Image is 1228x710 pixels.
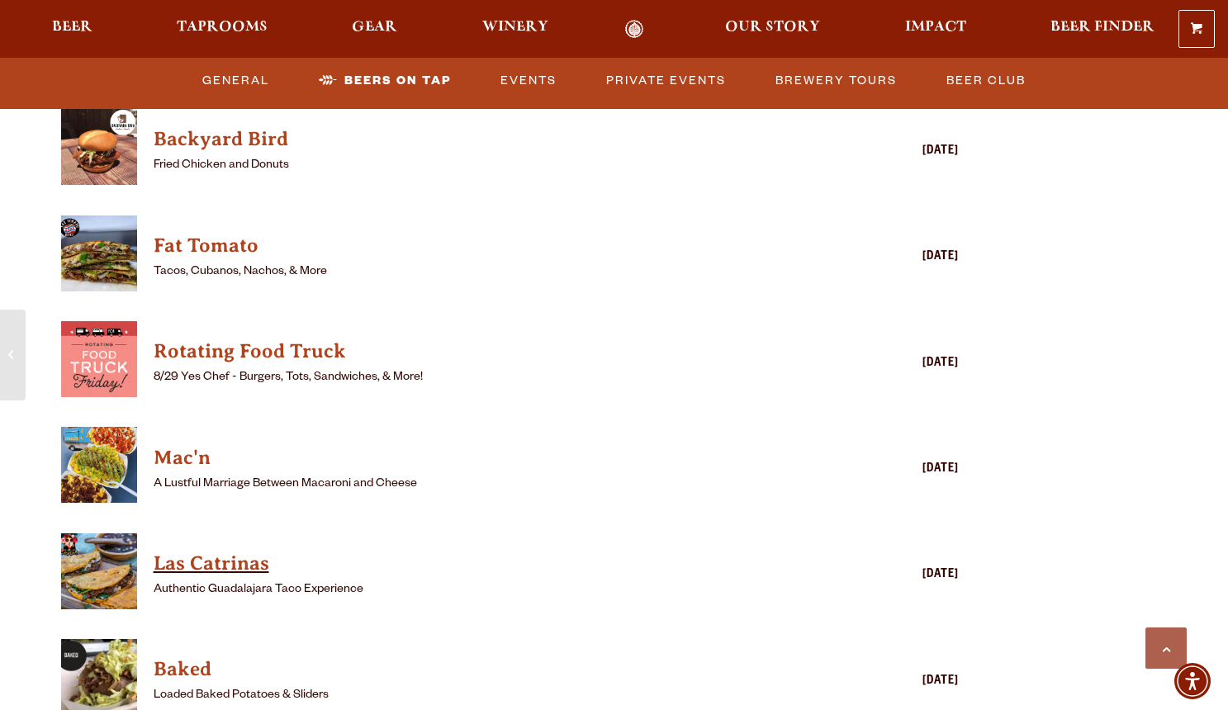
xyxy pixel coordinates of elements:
p: Authentic Guadalajara Taco Experience [154,580,819,600]
p: Loaded Baked Potatoes & Sliders [154,686,819,706]
img: thumbnail food truck [61,427,137,503]
a: Odell Home [603,20,665,39]
a: View Mac'n details (opens in a new window) [154,442,819,475]
p: Tacos, Cubanos, Nachos, & More [154,263,819,282]
span: Beer [52,21,92,34]
div: Accessibility Menu [1174,663,1211,699]
a: View Backyard Bird details (opens in a new window) [61,109,137,194]
a: Our Story [714,20,831,39]
span: Gear [352,21,397,34]
h4: Backyard Bird [154,126,819,153]
h4: Rotating Food Truck [154,338,819,365]
span: Impact [905,21,966,34]
h4: Fat Tomato [154,233,819,259]
a: Beer Finder [1040,20,1165,39]
a: View Rotating Food Truck details (opens in a new window) [154,335,819,368]
a: Taprooms [166,20,278,39]
h4: Mac'n [154,445,819,471]
span: Winery [482,21,548,34]
p: Fried Chicken and Donuts [154,156,819,176]
a: View Baked details (opens in a new window) [154,653,819,686]
a: View Las Catrinas details (opens in a new window) [61,533,137,618]
a: View Rotating Food Truck details (opens in a new window) [61,321,137,406]
a: View Mac'n details (opens in a new window) [61,427,137,512]
a: Winery [472,20,559,39]
a: View Las Catrinas details (opens in a new window) [154,547,819,580]
img: thumbnail food truck [61,321,137,397]
h4: Las Catrinas [154,551,819,577]
a: Beers on Tap [312,62,458,100]
a: Beer [41,20,103,39]
div: [DATE] [827,566,959,585]
a: General [196,62,276,100]
a: Beer Club [940,62,1032,100]
p: 8/29 Yes Chef - Burgers, Tots, Sandwiches, & More! [154,368,819,388]
a: View Fat Tomato details (opens in a new window) [61,215,137,301]
span: Taprooms [177,21,268,34]
a: Private Events [600,62,733,100]
img: thumbnail food truck [61,533,137,609]
a: Scroll to top [1145,627,1187,669]
span: Our Story [725,21,820,34]
img: thumbnail food truck [61,215,137,291]
div: [DATE] [827,460,959,480]
a: View Fat Tomato details (opens in a new window) [154,230,819,263]
div: [DATE] [827,672,959,692]
img: thumbnail food truck [61,109,137,185]
a: Brewery Tours [769,62,903,100]
a: Impact [894,20,977,39]
a: View Backyard Bird details (opens in a new window) [154,123,819,156]
span: Beer Finder [1050,21,1155,34]
p: A Lustful Marriage Between Macaroni and Cheese [154,475,819,495]
div: [DATE] [827,248,959,267]
div: [DATE] [827,142,959,162]
h4: Baked [154,656,819,683]
a: Gear [341,20,408,39]
div: [DATE] [827,354,959,374]
a: Events [494,62,563,100]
